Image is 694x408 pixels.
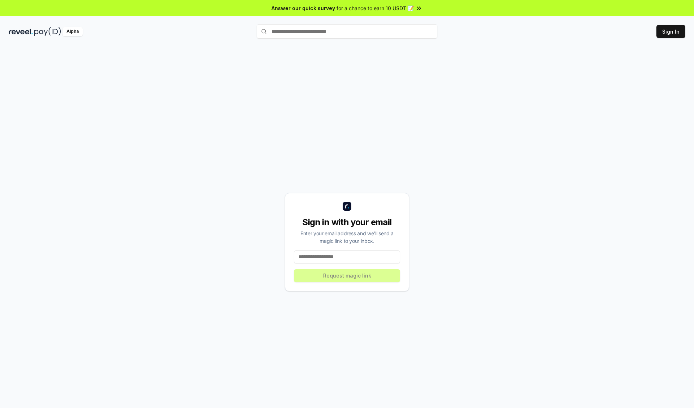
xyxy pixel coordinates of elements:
img: reveel_dark [9,27,33,36]
button: Sign In [656,25,685,38]
span: Answer our quick survey [271,4,335,12]
img: logo_small [343,202,351,211]
div: Sign in with your email [294,216,400,228]
span: for a chance to earn 10 USDT 📝 [337,4,414,12]
div: Alpha [63,27,83,36]
div: Enter your email address and we’ll send a magic link to your inbox. [294,229,400,245]
img: pay_id [34,27,61,36]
